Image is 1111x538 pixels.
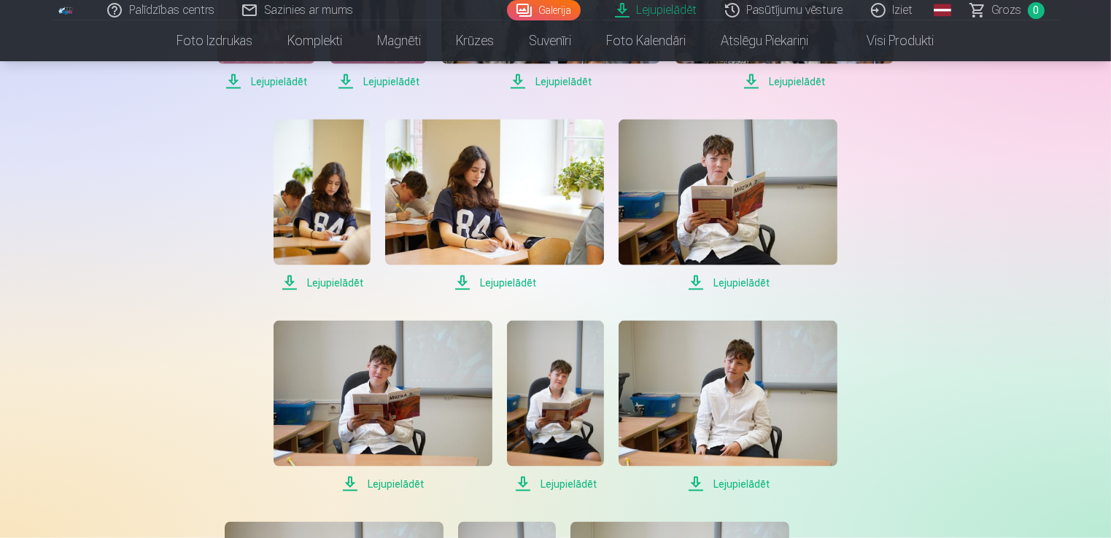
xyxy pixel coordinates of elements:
span: Lejupielādēt [507,475,604,493]
a: Suvenīri [512,20,589,61]
span: Grozs [992,1,1022,19]
a: Lejupielādēt [274,321,492,493]
a: Visi produkti [827,20,952,61]
span: Lejupielādēt [217,73,314,90]
a: Magnēti [360,20,439,61]
span: Lejupielādēt [619,475,837,493]
a: Lejupielādēt [507,321,604,493]
a: Komplekti [271,20,360,61]
span: Lejupielādēt [385,274,604,292]
span: Lejupielādēt [274,274,371,292]
a: Foto kalendāri [589,20,704,61]
span: 0 [1028,2,1045,19]
a: Krūzes [439,20,512,61]
span: Lejupielādēt [441,73,660,90]
a: Atslēgu piekariņi [704,20,827,61]
a: Lejupielādēt [619,120,837,292]
img: /fa1 [58,6,74,15]
a: Lejupielādēt [385,120,604,292]
span: Lejupielādēt [675,73,894,90]
span: Lejupielādēt [274,475,492,493]
span: Lejupielādēt [619,274,837,292]
a: Foto izdrukas [160,20,271,61]
a: Lejupielādēt [619,321,837,493]
a: Lejupielādēt [274,120,371,292]
span: Lejupielādēt [330,73,427,90]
